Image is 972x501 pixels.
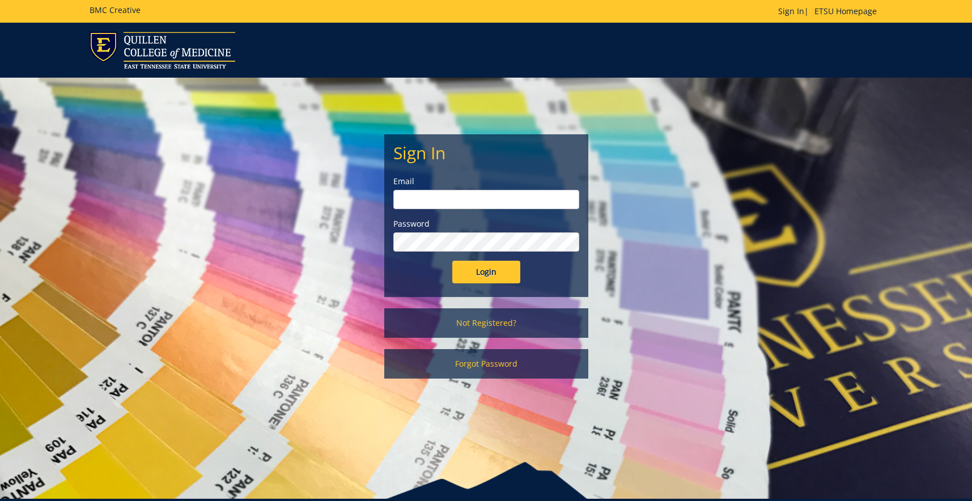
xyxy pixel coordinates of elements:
[384,349,588,379] a: Forgot Password
[778,6,804,16] a: Sign In
[809,6,882,16] a: ETSU Homepage
[778,6,882,17] p: |
[393,143,579,162] h2: Sign In
[393,218,579,230] label: Password
[384,308,588,338] a: Not Registered?
[452,261,520,283] input: Login
[393,176,579,187] label: Email
[90,32,235,69] img: ETSU logo
[90,6,141,14] h5: BMC Creative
